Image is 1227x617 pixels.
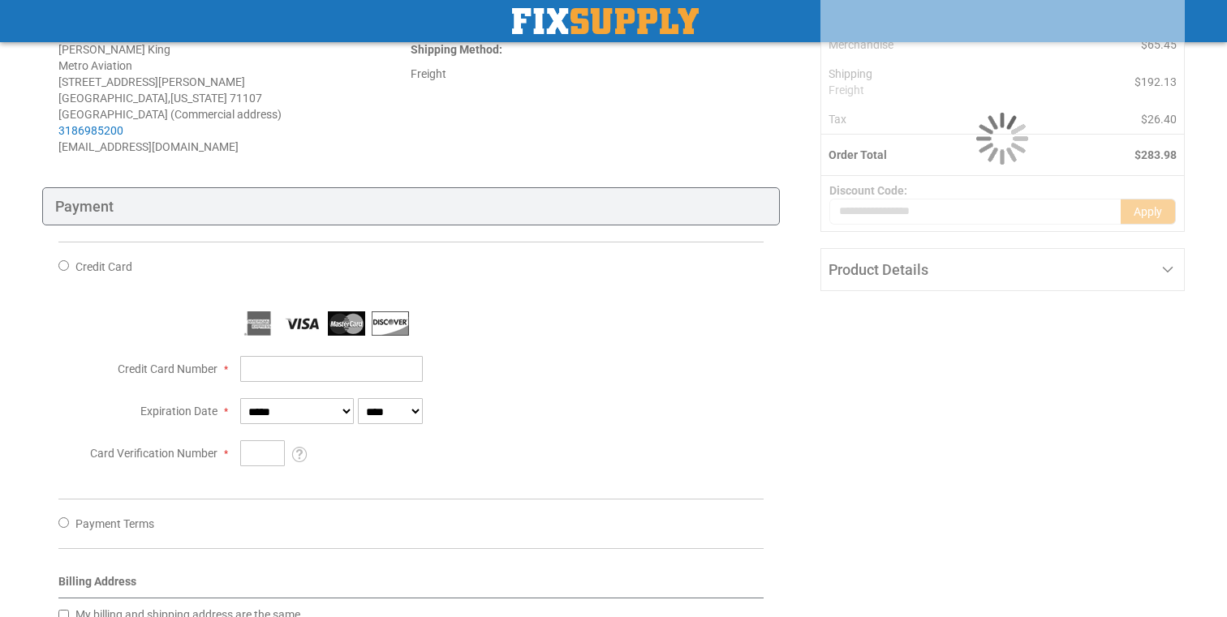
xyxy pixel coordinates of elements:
[976,113,1028,165] img: Loading...
[58,573,764,598] div: Billing Address
[284,311,321,336] img: Visa
[411,43,499,56] span: Shipping Method
[411,43,502,56] strong: :
[75,517,154,530] span: Payment Terms
[140,405,217,418] span: Expiration Date
[372,311,409,336] img: Discover
[170,92,227,105] span: [US_STATE]
[58,124,123,137] a: 3186985200
[58,41,411,155] address: [PERSON_NAME] King Metro Aviation [STREET_ADDRESS][PERSON_NAME] [GEOGRAPHIC_DATA] , 71107 [GEOGRA...
[42,187,780,226] div: Payment
[512,8,699,34] img: Fix Industrial Supply
[90,447,217,460] span: Card Verification Number
[240,311,278,336] img: American Express
[411,66,763,82] div: Freight
[512,8,699,34] a: store logo
[328,311,365,336] img: MasterCard
[118,362,217,375] span: Credit Card Number
[75,260,132,273] span: Credit Card
[58,140,239,153] span: [EMAIL_ADDRESS][DOMAIN_NAME]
